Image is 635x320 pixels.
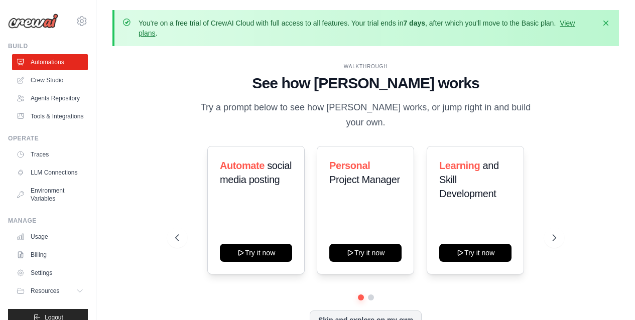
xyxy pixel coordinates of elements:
[329,160,370,171] span: Personal
[12,247,88,263] a: Billing
[329,244,402,262] button: Try it now
[8,217,88,225] div: Manage
[8,134,88,142] div: Operate
[8,42,88,50] div: Build
[220,160,265,171] span: Automate
[403,19,425,27] strong: 7 days
[12,283,88,299] button: Resources
[12,165,88,181] a: LLM Connections
[220,244,292,262] button: Try it now
[439,160,499,199] span: and Skill Development
[197,100,535,130] p: Try a prompt below to see how [PERSON_NAME] works, or jump right in and build your own.
[12,54,88,70] a: Automations
[12,108,88,124] a: Tools & Integrations
[12,146,88,163] a: Traces
[585,272,635,320] iframe: Chat Widget
[220,160,292,185] span: social media posting
[439,244,512,262] button: Try it now
[12,183,88,207] a: Environment Variables
[12,90,88,106] a: Agents Repository
[175,74,556,92] h1: See how [PERSON_NAME] works
[31,287,59,295] span: Resources
[8,14,58,29] img: Logo
[12,72,88,88] a: Crew Studio
[439,160,480,171] span: Learning
[175,63,556,70] div: WALKTHROUGH
[12,229,88,245] a: Usage
[329,174,400,185] span: Project Manager
[139,18,595,38] p: You're on a free trial of CrewAI Cloud with full access to all features. Your trial ends in , aft...
[12,265,88,281] a: Settings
